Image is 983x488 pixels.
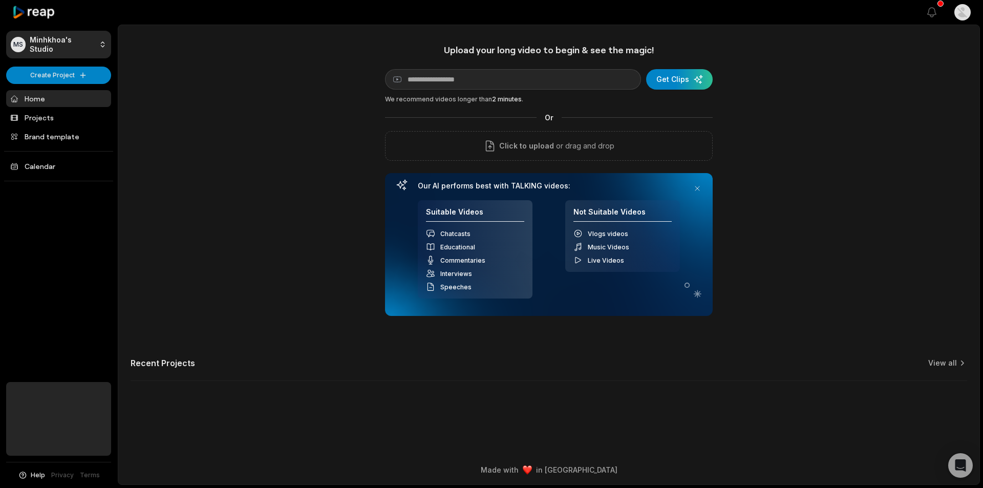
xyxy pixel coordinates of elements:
span: Vlogs videos [588,230,628,238]
span: Interviews [440,270,472,278]
span: Music Videos [588,243,629,251]
img: heart emoji [523,465,532,475]
div: Open Intercom Messenger [948,453,973,478]
a: Brand template [6,128,111,145]
a: Home [6,90,111,107]
span: Commentaries [440,257,485,264]
span: Or [537,112,562,123]
span: Live Videos [588,257,624,264]
a: Projects [6,109,111,126]
h4: Not Suitable Videos [573,207,672,222]
h1: Upload your long video to begin & see the magic! [385,44,713,56]
a: Calendar [6,158,111,175]
button: Help [18,471,45,480]
h2: Recent Projects [131,358,195,368]
div: MS [11,37,26,52]
button: Create Project [6,67,111,84]
div: We recommend videos longer than . [385,95,713,104]
a: View all [928,358,957,368]
h3: Our AI performs best with TALKING videos: [418,181,680,190]
a: Terms [80,471,100,480]
p: Minhkhoa's Studio [30,35,95,54]
button: Get Clips [646,69,713,90]
span: Educational [440,243,475,251]
span: Speeches [440,283,472,291]
div: Made with in [GEOGRAPHIC_DATA] [127,464,970,475]
h4: Suitable Videos [426,207,524,222]
span: Chatcasts [440,230,471,238]
p: or drag and drop [554,140,614,152]
span: Help [31,471,45,480]
a: Privacy [51,471,74,480]
span: 2 minutes [492,95,522,103]
span: Click to upload [499,140,554,152]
